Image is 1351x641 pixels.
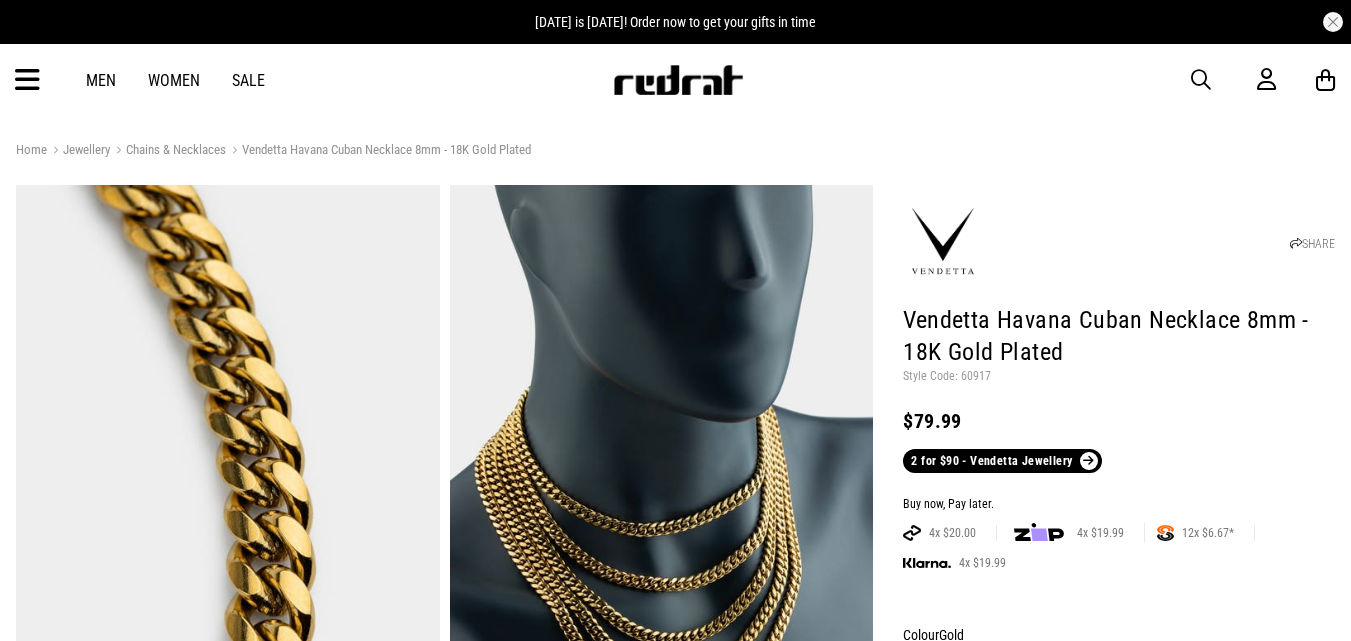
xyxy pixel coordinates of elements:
span: 4x $19.99 [1069,525,1132,541]
div: Buy now, Pay later. [903,497,1335,513]
a: Women [148,71,200,90]
span: [DATE] is [DATE]! Order now to get your gifts in time [535,14,816,30]
a: SHARE [1290,237,1335,251]
span: 12x $6.67* [1174,525,1242,541]
a: Men [86,71,116,90]
img: AFTERPAY [903,525,921,541]
a: 2 for $90 - Vendetta Jewellery [903,449,1101,473]
span: 4x $19.99 [951,555,1014,571]
a: Sale [232,71,265,90]
a: Home [16,142,47,157]
span: 4x $20.00 [921,525,984,541]
img: KLARNA [903,558,951,569]
p: Style Code: 60917 [903,369,1335,385]
div: $79.99 [903,409,1335,433]
img: Vendetta [903,202,983,282]
h1: Vendetta Havana Cuban Necklace 8mm - 18K Gold Plated [903,305,1335,369]
a: Chains & Necklaces [110,142,226,161]
img: SPLITPAY [1157,525,1174,541]
img: zip [1014,523,1063,543]
a: Jewellery [47,142,110,161]
img: Redrat logo [612,65,744,95]
a: Vendetta Havana Cuban Necklace 8mm - 18K Gold Plated [226,142,531,161]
